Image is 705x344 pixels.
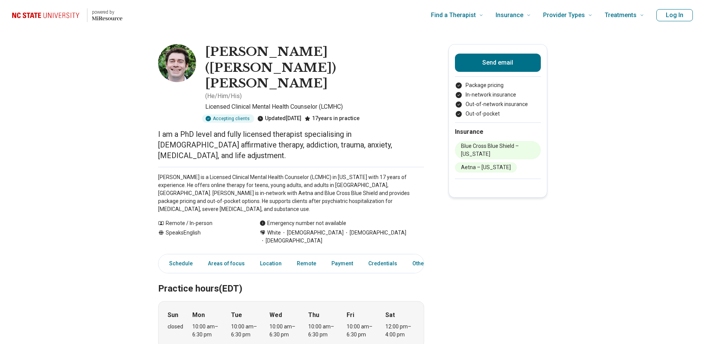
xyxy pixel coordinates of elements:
[269,323,299,339] div: 10:00 am – 6:30 pm
[455,54,541,72] button: Send email
[364,256,402,271] a: Credentials
[92,9,122,15] p: powered by
[12,3,122,27] a: Home page
[205,102,424,111] p: Licensed Clinical Mental Health Counselor (LCMHC)
[385,311,395,320] strong: Sat
[257,114,301,123] div: Updated [DATE]
[192,311,205,320] strong: Mon
[455,91,541,99] li: In-network insurance
[656,9,693,21] button: Log In
[543,10,585,21] span: Provider Types
[158,229,244,245] div: Speaks English
[455,162,517,173] li: Aetna – [US_STATE]
[308,311,319,320] strong: Thu
[347,311,354,320] strong: Fri
[408,256,435,271] a: Other
[455,81,541,89] li: Package pricing
[203,256,249,271] a: Areas of focus
[160,256,197,271] a: Schedule
[269,311,282,320] strong: Wed
[344,229,406,237] span: [DEMOGRAPHIC_DATA]
[158,219,244,227] div: Remote / In-person
[304,114,360,123] div: 17 years in practice
[308,323,337,339] div: 10:00 am – 6:30 pm
[431,10,476,21] span: Find a Therapist
[202,114,254,123] div: Accepting clients
[455,141,541,159] li: Blue Cross Blue Shield – [US_STATE]
[255,256,286,271] a: Location
[455,100,541,108] li: Out-of-network insurance
[260,219,346,227] div: Emergency number not available
[347,323,376,339] div: 10:00 am – 6:30 pm
[327,256,358,271] a: Payment
[158,44,196,82] img: Michael Eason, Licensed Clinical Mental Health Counselor (LCMHC)
[605,10,637,21] span: Treatments
[281,229,344,237] span: [DEMOGRAPHIC_DATA]
[292,256,321,271] a: Remote
[260,237,322,245] span: [DEMOGRAPHIC_DATA]
[455,81,541,118] ul: Payment options
[158,264,424,295] h2: Practice hours (EDT)
[496,10,523,21] span: Insurance
[205,44,424,92] h1: [PERSON_NAME] ([PERSON_NAME]) [PERSON_NAME]
[267,229,281,237] span: White
[385,323,415,339] div: 12:00 pm – 4:00 pm
[158,173,424,213] p: [PERSON_NAME] is a Licensed Clinical Mental Health Counselor (LCMHC) in [US_STATE] with 17 years ...
[205,92,242,101] p: ( He/Him/His )
[455,110,541,118] li: Out-of-pocket
[158,129,424,161] p: I am a PhD level and fully licensed therapist specialising in [DEMOGRAPHIC_DATA] affirmative ther...
[192,323,222,339] div: 10:00 am – 6:30 pm
[231,311,242,320] strong: Tue
[168,311,178,320] strong: Sun
[455,127,541,136] h2: Insurance
[168,323,183,331] div: closed
[231,323,260,339] div: 10:00 am – 6:30 pm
